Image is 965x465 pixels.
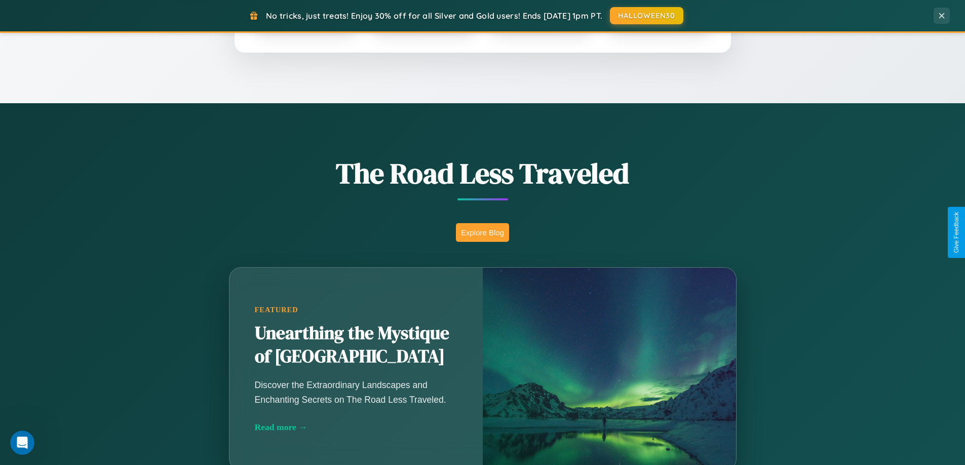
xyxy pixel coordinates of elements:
span: No tricks, just treats! Enjoy 30% off for all Silver and Gold users! Ends [DATE] 1pm PT. [266,11,602,21]
h1: The Road Less Traveled [179,154,787,193]
p: Discover the Extraordinary Landscapes and Enchanting Secrets on The Road Less Traveled. [255,378,457,406]
div: Featured [255,306,457,314]
div: Read more → [255,422,457,433]
button: Explore Blog [456,223,509,242]
h2: Unearthing the Mystique of [GEOGRAPHIC_DATA] [255,322,457,368]
button: HALLOWEEN30 [610,7,683,24]
iframe: Intercom live chat [10,431,34,455]
div: Give Feedback [953,212,960,253]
